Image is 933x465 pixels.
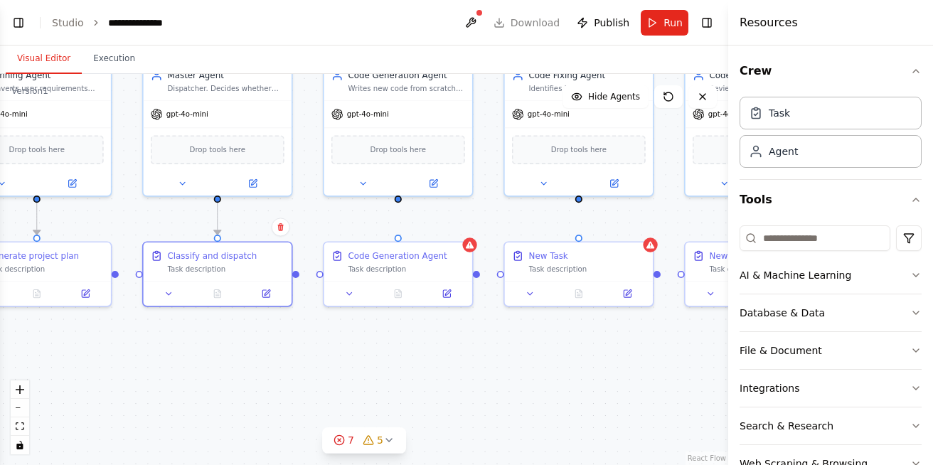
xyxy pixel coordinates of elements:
div: Task description [348,264,465,274]
div: New TaskTask description [684,241,835,306]
button: Integrations [740,370,922,407]
div: Code Review AgentReviews existing or generated code.gpt-4o-mini [684,60,835,196]
g: Edge from e207656f-f93e-4ac9-8339-d76c5b54bad8 to 981d405d-82bc-4ea6-8374-4263b28c35c4 [211,203,223,235]
span: Run [663,16,683,30]
button: File & Document [740,332,922,369]
button: Visual Editor [6,44,82,74]
span: Publish [594,16,629,30]
div: Code Generation AgentWrites new code from scratch based on requirement + plan.gpt-4o-miniDrop too... [323,60,474,196]
button: Hide Agents [563,85,649,108]
button: AI & Machine Learning [740,257,922,294]
div: React Flow controls [11,380,29,454]
div: Code Review Agent [710,69,826,81]
div: Classify and dispatchTask description [142,241,293,306]
button: Open in side panel [426,287,467,301]
div: Version 1 [11,85,48,97]
button: Execution [82,44,146,74]
div: Code Generation Agent [348,250,447,262]
button: Open in side panel [38,176,106,191]
button: No output available [373,287,424,301]
button: Delete node [272,218,290,236]
nav: breadcrumb [52,16,186,30]
div: File & Document [740,343,822,358]
button: toggle interactivity [11,436,29,454]
button: Open in side panel [607,287,648,301]
span: Hide Agents [588,91,640,102]
div: Database & Data [740,306,825,320]
div: Crew [740,91,922,179]
a: Studio [52,17,84,28]
button: Tools [740,180,922,220]
div: Classify and dispatch [167,250,257,262]
div: Task description [529,264,646,274]
div: Code Generation AgentTask description [323,241,474,306]
button: Open in side panel [580,176,649,191]
div: Task description [710,264,826,274]
span: Drop tools here [9,144,65,156]
button: fit view [11,417,29,436]
span: gpt-4o-mini [708,109,750,119]
div: Master AgentDispatcher. Decides whether the task is new code generation, bug fix, or code review.... [142,60,293,196]
a: React Flow attribution [688,454,726,462]
div: Task [769,106,790,120]
div: AI & Machine Learning [740,268,851,282]
button: Open in side panel [399,176,467,191]
g: Edge from b8084cc9-f90e-435e-9cc3-10526f8ce1db to 1845f2e7-33b3-4c22-adc5-2fd042d7c0d7 [31,203,43,235]
button: 75 [322,427,406,454]
div: Dispatcher. Decides whether the task is new code generation, bug fix, or code review. [167,84,284,94]
h4: Resources [740,14,798,31]
button: Show left sidebar [9,13,28,33]
button: Open in side panel [218,176,287,191]
button: zoom out [11,399,29,417]
button: Publish [571,10,635,36]
button: Search & Research [740,407,922,444]
button: Run [641,10,688,36]
div: New TaskTask description [503,241,654,306]
button: No output available [553,287,604,301]
span: Drop tools here [551,144,607,156]
span: gpt-4o-mini [528,109,570,119]
div: Identifies issues in existing codebase, suggests patches. [529,84,646,94]
div: Code Generation Agent [348,69,465,81]
button: Crew [740,51,922,91]
button: No output available [192,287,243,301]
div: Integrations [740,381,799,395]
div: Writes new code from scratch based on requirement + plan. [348,84,465,94]
span: 5 [377,433,383,447]
div: Task description [167,264,284,274]
div: Search & Research [740,419,833,433]
span: gpt-4o-mini [347,109,389,119]
div: Master Agent [167,69,284,81]
div: New Task [710,250,749,262]
button: Hide right sidebar [697,13,717,33]
button: Open in side panel [245,287,287,301]
span: Drop tools here [190,144,245,156]
div: New Task [529,250,568,262]
div: Reviews existing or generated code. [710,84,826,94]
span: Drop tools here [370,144,426,156]
button: zoom in [11,380,29,399]
button: No output available [11,287,63,301]
span: gpt-4o-mini [166,109,208,119]
div: Code Fixing AgentIdentifies issues in existing codebase, suggests patches.gpt-4o-miniDrop tools here [503,60,654,196]
button: Open in side panel [65,287,106,301]
div: Code Fixing Agent [529,69,646,81]
div: Agent [769,144,798,159]
span: 7 [348,433,354,447]
button: Database & Data [740,294,922,331]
